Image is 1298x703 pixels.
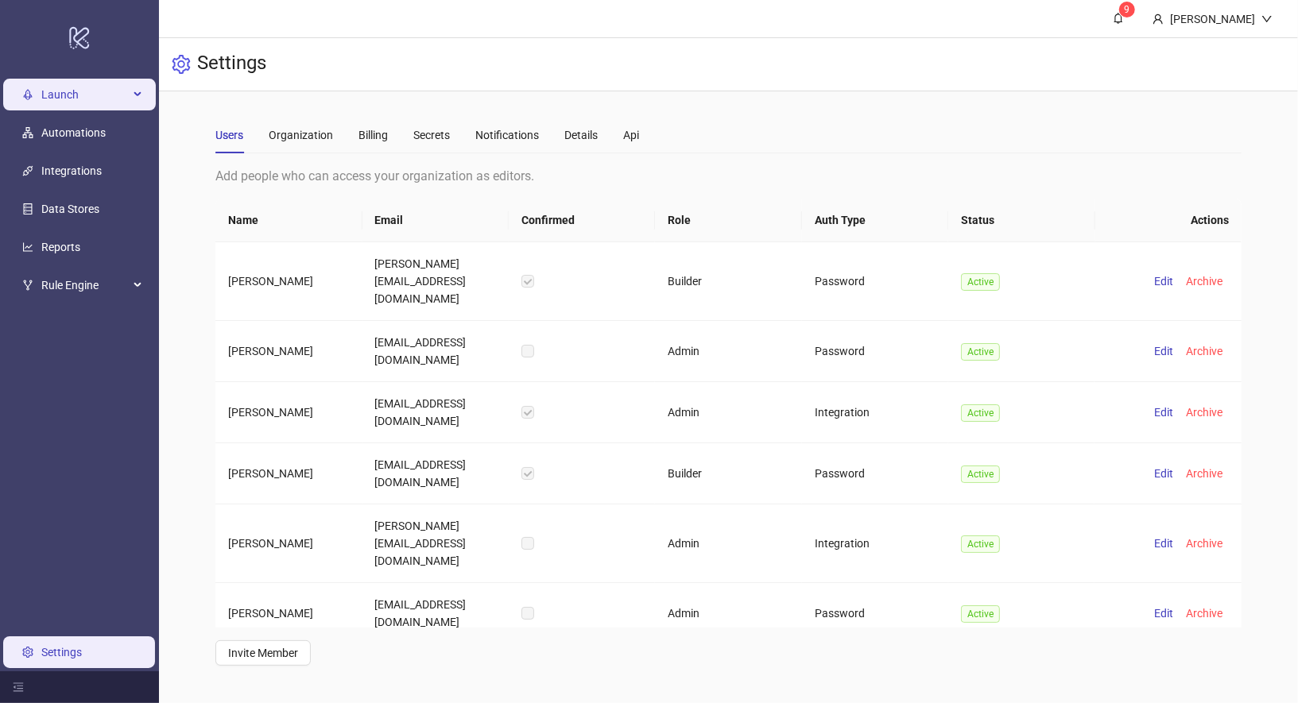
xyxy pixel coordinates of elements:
span: Active [961,273,1000,291]
a: Data Stores [41,203,99,215]
span: Active [961,535,1000,553]
span: Archive [1186,467,1222,480]
span: Invite Member [228,647,298,659]
td: Admin [655,321,801,382]
span: Archive [1186,537,1222,550]
div: Api [623,126,639,144]
span: 9 [1125,4,1130,15]
td: [PERSON_NAME] [215,242,362,321]
a: Settings [41,646,82,659]
td: [EMAIL_ADDRESS][DOMAIN_NAME] [362,321,509,382]
sup: 9 [1119,2,1135,17]
td: Integration [802,504,948,583]
td: Builder [655,443,801,504]
th: Status [948,199,1095,242]
button: Edit [1148,534,1180,553]
button: Archive [1180,342,1229,361]
a: Automations [41,126,106,139]
div: Organization [269,126,333,144]
h3: Settings [197,51,266,78]
td: Builder [655,242,801,321]
span: Edit [1154,275,1173,288]
button: Archive [1180,604,1229,623]
td: Password [802,443,948,504]
th: Confirmed [509,199,655,242]
button: Archive [1180,534,1229,553]
td: Admin [655,382,801,443]
span: Edit [1154,537,1173,550]
span: menu-fold [13,682,24,693]
button: Edit [1148,604,1180,623]
td: Admin [655,583,801,644]
td: Integration [802,382,948,443]
span: Archive [1186,607,1222,620]
th: Auth Type [802,199,948,242]
span: Rule Engine [41,269,129,301]
div: Details [564,126,598,144]
span: Archive [1186,275,1222,288]
td: Password [802,321,948,382]
span: Edit [1154,607,1173,620]
button: Archive [1180,272,1229,291]
button: Archive [1180,403,1229,422]
button: Invite Member [215,640,311,666]
button: Edit [1148,342,1180,361]
td: [PERSON_NAME] [215,583,362,644]
button: Edit [1148,403,1180,422]
th: Actions [1095,199,1242,242]
td: [PERSON_NAME] [215,504,362,583]
span: bell [1113,13,1124,24]
span: down [1261,14,1273,25]
span: Active [961,465,1000,483]
div: [PERSON_NAME] [1164,10,1261,28]
span: Edit [1154,406,1173,419]
td: [PERSON_NAME][EMAIL_ADDRESS][DOMAIN_NAME] [362,242,509,321]
div: Add people who can access your organization as editors. [215,166,1242,186]
span: user [1153,14,1164,25]
span: Launch [41,79,129,110]
span: Archive [1186,345,1222,357]
td: [EMAIL_ADDRESS][DOMAIN_NAME] [362,443,509,504]
div: Billing [358,126,388,144]
div: Notifications [475,126,539,144]
div: Secrets [413,126,450,144]
span: Archive [1186,406,1222,419]
span: Edit [1154,345,1173,357]
td: [EMAIL_ADDRESS][DOMAIN_NAME] [362,382,509,443]
a: Integrations [41,164,102,177]
a: Reports [41,241,80,253]
span: Active [961,343,1000,361]
td: Password [802,242,948,321]
td: [PERSON_NAME] [215,443,362,504]
span: Active [961,605,1000,623]
td: Password [802,583,948,644]
span: setting [172,55,191,74]
td: [PERSON_NAME] [215,382,362,443]
div: Users [215,126,243,144]
span: Edit [1154,467,1173,480]
td: [PERSON_NAME][EMAIL_ADDRESS][DOMAIN_NAME] [362,504,509,583]
button: Edit [1148,464,1180,483]
span: Active [961,404,1000,422]
th: Role [655,199,801,242]
td: Admin [655,504,801,583]
td: [EMAIL_ADDRESS][DOMAIN_NAME] [362,583,509,644]
td: [PERSON_NAME] [215,321,362,382]
button: Archive [1180,464,1229,483]
th: Email [362,199,509,242]
th: Name [215,199,362,242]
button: Edit [1148,272,1180,291]
span: rocket [22,89,33,100]
span: fork [22,280,33,291]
